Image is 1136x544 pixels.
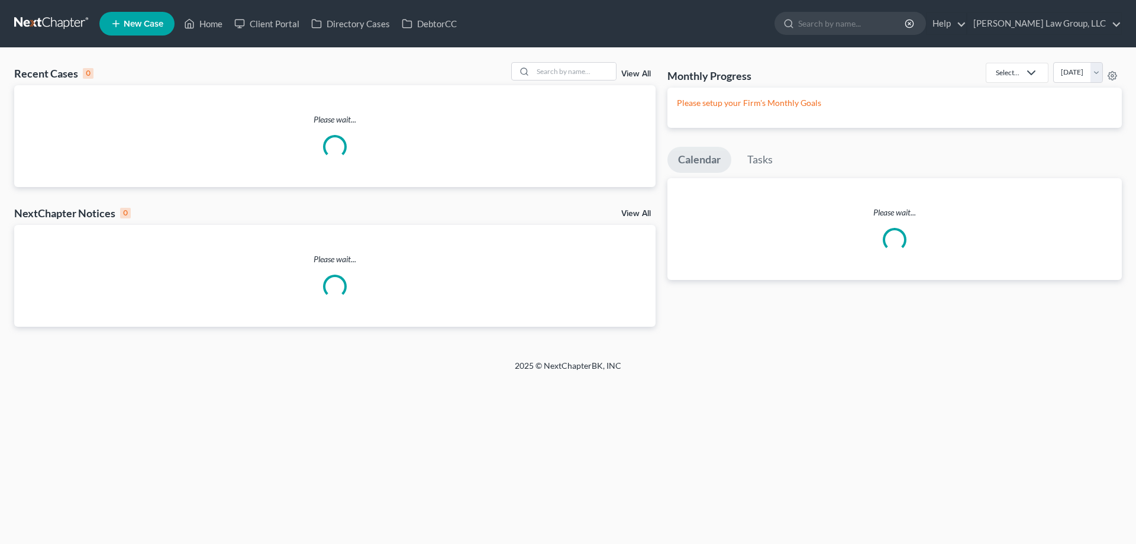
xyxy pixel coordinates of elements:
h3: Monthly Progress [667,69,751,83]
span: New Case [124,20,163,28]
a: Tasks [737,147,783,173]
a: Client Portal [228,13,305,34]
div: Select... [996,67,1019,78]
a: View All [621,70,651,78]
p: Please wait... [14,114,656,125]
a: View All [621,210,651,218]
a: [PERSON_NAME] Law Group, LLC [967,13,1121,34]
div: NextChapter Notices [14,206,131,220]
p: Please wait... [667,207,1122,218]
p: Please setup your Firm's Monthly Goals [677,97,1112,109]
div: 2025 © NextChapterBK, INC [231,360,905,381]
a: Directory Cases [305,13,396,34]
div: 0 [83,68,93,79]
p: Please wait... [14,253,656,265]
div: 0 [120,208,131,218]
a: Help [927,13,966,34]
a: DebtorCC [396,13,463,34]
input: Search by name... [533,63,616,80]
a: Home [178,13,228,34]
a: Calendar [667,147,731,173]
input: Search by name... [798,12,906,34]
div: Recent Cases [14,66,93,81]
